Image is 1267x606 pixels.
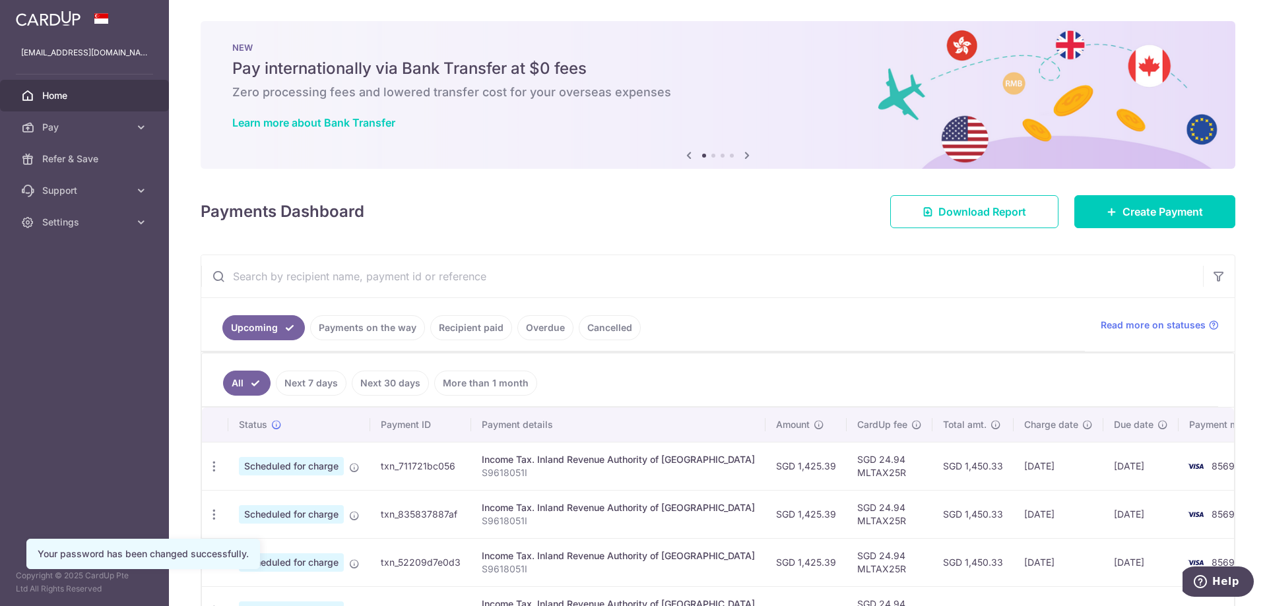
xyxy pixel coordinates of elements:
[370,408,471,442] th: Payment ID
[482,501,755,514] div: Income Tax. Inland Revenue Authority of [GEOGRAPHIC_DATA]
[201,21,1235,169] img: Bank transfer banner
[847,442,932,490] td: SGD 24.94 MLTAX25R
[847,538,932,586] td: SGD 24.94 MLTAX25R
[1183,458,1209,474] img: Bank Card
[1014,538,1103,586] td: [DATE]
[1014,490,1103,538] td: [DATE]
[765,442,847,490] td: SGD 1,425.39
[1212,557,1235,568] span: 8569
[482,562,755,576] p: S9618051I
[1183,566,1254,599] iframe: Opens a widget where you can find more information
[16,11,81,26] img: CardUp
[42,216,129,229] span: Settings
[352,371,429,396] a: Next 30 days
[434,371,537,396] a: More than 1 month
[21,46,148,59] p: [EMAIL_ADDRESS][DOMAIN_NAME]
[276,371,346,396] a: Next 7 days
[222,315,305,340] a: Upcoming
[1014,442,1103,490] td: [DATE]
[42,121,129,134] span: Pay
[847,490,932,538] td: SGD 24.94 MLTAX25R
[1122,204,1203,220] span: Create Payment
[38,547,249,561] div: Your password has been changed successfully.
[1074,195,1235,228] a: Create Payment
[1103,442,1179,490] td: [DATE]
[370,490,471,538] td: txn_835837887af
[482,466,755,479] p: S9618051I
[1103,490,1179,538] td: [DATE]
[1212,460,1235,471] span: 8569
[370,538,471,586] td: txn_52209d7e0d3
[1114,418,1153,431] span: Due date
[239,505,344,524] span: Scheduled for charge
[482,549,755,562] div: Income Tax. Inland Revenue Authority of [GEOGRAPHIC_DATA]
[765,538,847,586] td: SGD 1,425.39
[579,315,641,340] a: Cancelled
[201,200,364,224] h4: Payments Dashboard
[232,116,395,129] a: Learn more about Bank Transfer
[1212,508,1235,520] span: 8569
[938,204,1026,220] span: Download Report
[482,514,755,528] p: S9618051I
[42,152,129,166] span: Refer & Save
[857,418,907,431] span: CardUp fee
[201,255,1203,297] input: Search by recipient name, payment id or reference
[223,371,271,396] a: All
[1101,318,1206,332] span: Read more on statuses
[932,490,1014,538] td: SGD 1,450.33
[932,538,1014,586] td: SGD 1,450.33
[430,315,512,340] a: Recipient paid
[42,184,129,197] span: Support
[239,418,267,431] span: Status
[1024,418,1078,431] span: Charge date
[232,42,1204,53] p: NEW
[370,442,471,490] td: txn_711721bc056
[239,553,344,572] span: Scheduled for charge
[943,418,987,431] span: Total amt.
[776,418,810,431] span: Amount
[232,84,1204,100] h6: Zero processing fees and lowered transfer cost for your overseas expenses
[310,315,425,340] a: Payments on the way
[1183,555,1209,570] img: Bank Card
[517,315,573,340] a: Overdue
[42,89,129,102] span: Home
[765,490,847,538] td: SGD 1,425.39
[890,195,1058,228] a: Download Report
[239,457,344,475] span: Scheduled for charge
[1183,506,1209,522] img: Bank Card
[1103,538,1179,586] td: [DATE]
[482,453,755,466] div: Income Tax. Inland Revenue Authority of [GEOGRAPHIC_DATA]
[932,442,1014,490] td: SGD 1,450.33
[232,58,1204,79] h5: Pay internationally via Bank Transfer at $0 fees
[471,408,765,442] th: Payment details
[1101,318,1219,332] a: Read more on statuses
